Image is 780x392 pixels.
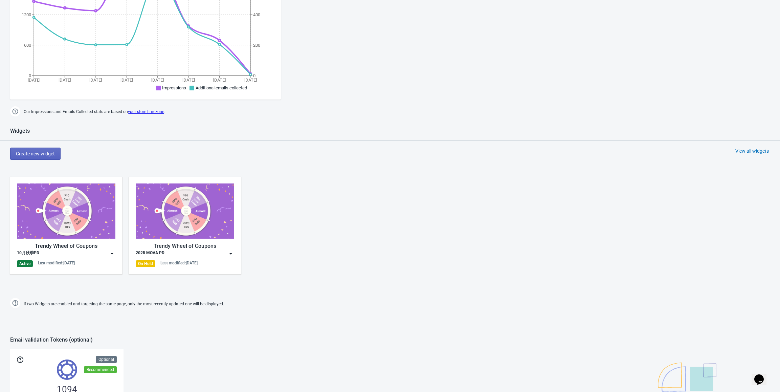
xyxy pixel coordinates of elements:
[136,242,234,250] div: Trendy Wheel of Coupons
[213,78,226,83] tspan: [DATE]
[151,78,164,83] tspan: [DATE]
[182,78,195,83] tspan: [DATE]
[10,106,20,116] img: help.png
[196,85,247,90] span: Additional emails collected
[24,106,165,117] span: Our Impressions and Emails Collected stats are based on .
[735,148,769,154] div: View all widgets
[227,250,234,257] img: dropdown.png
[160,260,198,266] div: Last modified: [DATE]
[89,78,102,83] tspan: [DATE]
[109,250,115,257] img: dropdown.png
[29,73,31,78] tspan: 0
[17,183,115,239] img: trendy_game.png
[28,78,40,83] tspan: [DATE]
[136,250,164,257] div: 2025 MOVA PD
[17,260,33,267] div: Active
[59,78,71,83] tspan: [DATE]
[752,365,773,385] iframe: chat widget
[57,360,77,380] img: tokens.svg
[10,298,20,308] img: help.png
[136,260,155,267] div: On Hold
[22,12,31,17] tspan: 1200
[162,85,186,90] span: Impressions
[24,299,224,310] span: If two Widgets are enabled and targeting the same page, only the most recently updated one will b...
[17,250,39,257] div: 10月秋季PD
[253,73,255,78] tspan: 0
[120,78,133,83] tspan: [DATE]
[84,366,117,373] div: Recommended
[10,148,61,160] button: Create new widget
[38,260,75,266] div: Last modified: [DATE]
[96,356,117,363] div: Optional
[16,151,55,156] span: Create new widget
[253,12,260,17] tspan: 400
[253,43,260,48] tspan: 200
[17,242,115,250] div: Trendy Wheel of Coupons
[244,78,257,83] tspan: [DATE]
[24,43,31,48] tspan: 600
[128,109,164,114] a: your store timezone
[136,183,234,239] img: trendy_game.png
